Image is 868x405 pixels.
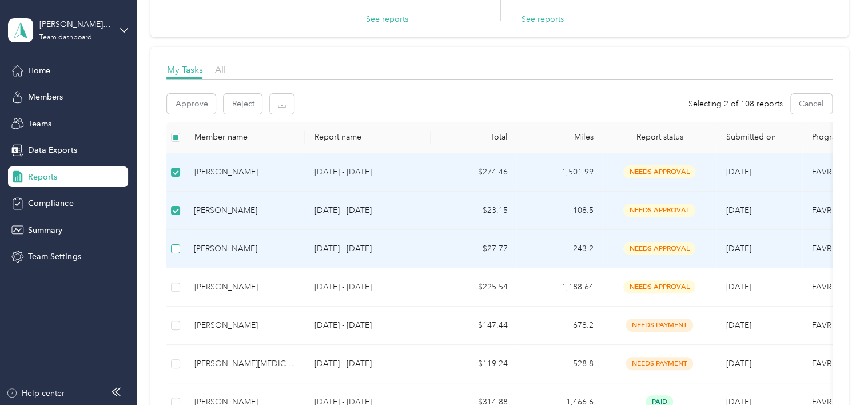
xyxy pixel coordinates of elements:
[623,204,695,217] span: needs approval
[167,94,216,114] button: Approve
[166,64,202,75] span: My Tasks
[28,197,73,209] span: Compliance
[28,224,62,236] span: Summary
[6,387,65,399] button: Help center
[431,268,516,307] td: $225.54
[28,171,57,183] span: Reports
[716,122,802,153] th: Submitted on
[726,320,751,330] span: [DATE]
[804,341,868,405] iframe: Everlance-gr Chat Button Frame
[28,65,50,77] span: Home
[791,94,832,114] button: Cancel
[516,345,602,383] td: 528.8
[431,192,516,230] td: $23.15
[39,34,92,41] div: Team dashboard
[194,132,296,142] div: Member name
[516,268,602,307] td: 1,188.64
[626,319,693,332] span: needs payment
[431,230,516,268] td: $27.77
[39,18,111,30] div: [PERSON_NAME][EMAIL_ADDRESS][PERSON_NAME][DOMAIN_NAME]
[726,167,751,177] span: [DATE]
[28,118,51,130] span: Teams
[626,357,693,370] span: needs payment
[726,359,751,368] span: [DATE]
[194,358,296,370] div: [PERSON_NAME][MEDICAL_DATA]
[194,319,296,332] div: [PERSON_NAME]
[194,281,296,293] div: [PERSON_NAME]
[305,122,431,153] th: Report name
[521,13,563,25] button: See reports
[194,243,296,255] div: [PERSON_NAME]
[314,358,421,370] p: [DATE] - [DATE]
[431,153,516,192] td: $274.46
[314,166,421,178] p: [DATE] - [DATE]
[516,230,602,268] td: 243.2
[224,94,262,114] button: Reject
[314,204,421,217] p: [DATE] - [DATE]
[185,122,305,153] th: Member name
[623,165,695,178] span: needs approval
[516,192,602,230] td: 108.5
[314,243,421,255] p: [DATE] - [DATE]
[688,98,783,110] span: Selecting 2 of 108 reports
[365,13,408,25] button: See reports
[194,204,296,217] div: [PERSON_NAME]
[431,307,516,345] td: $147.44
[623,242,695,255] span: needs approval
[726,282,751,292] span: [DATE]
[726,205,751,215] span: [DATE]
[516,153,602,192] td: 1,501.99
[726,244,751,253] span: [DATE]
[516,307,602,345] td: 678.2
[28,144,77,156] span: Data Exports
[194,166,296,178] div: [PERSON_NAME]
[314,319,421,332] p: [DATE] - [DATE]
[611,132,707,142] span: Report status
[314,281,421,293] p: [DATE] - [DATE]
[525,132,593,142] div: Miles
[214,64,225,75] span: All
[28,251,81,263] span: Team Settings
[440,132,507,142] div: Total
[623,280,695,293] span: needs approval
[28,91,63,103] span: Members
[431,345,516,383] td: $119.24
